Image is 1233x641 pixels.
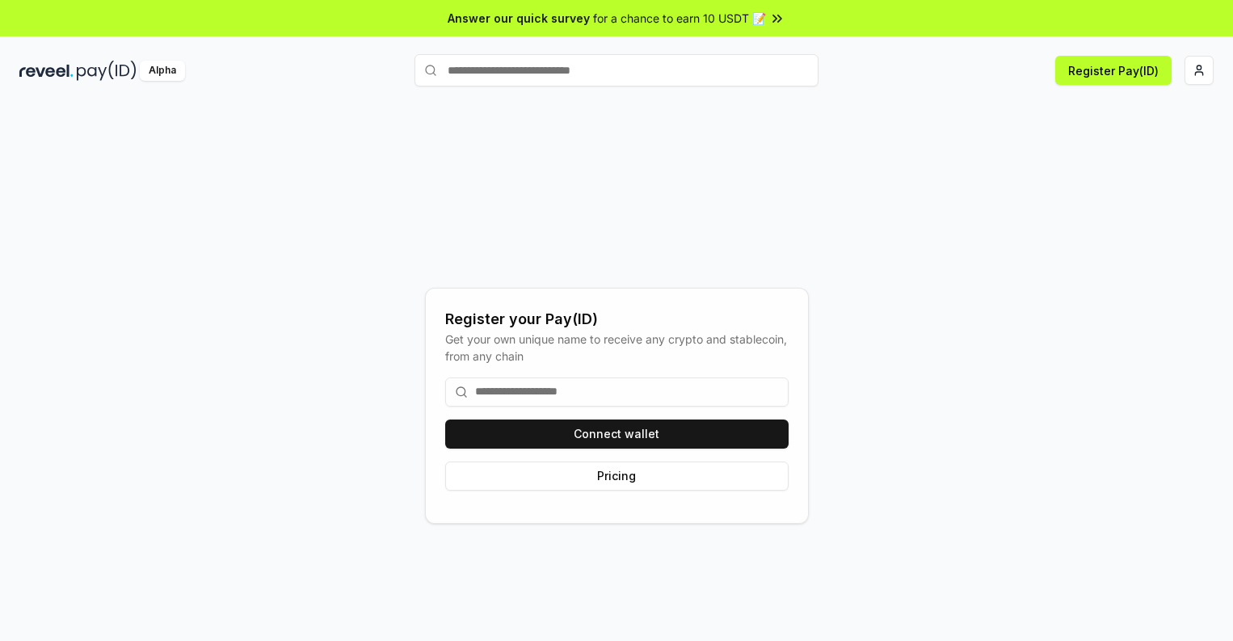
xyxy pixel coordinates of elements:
span: for a chance to earn 10 USDT 📝 [593,10,766,27]
img: reveel_dark [19,61,74,81]
img: pay_id [77,61,137,81]
button: Connect wallet [445,420,789,449]
button: Register Pay(ID) [1055,56,1172,85]
span: Answer our quick survey [448,10,590,27]
div: Alpha [140,61,185,81]
div: Get your own unique name to receive any crypto and stablecoin, from any chain [445,331,789,365]
button: Pricing [445,462,789,491]
div: Register your Pay(ID) [445,308,789,331]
